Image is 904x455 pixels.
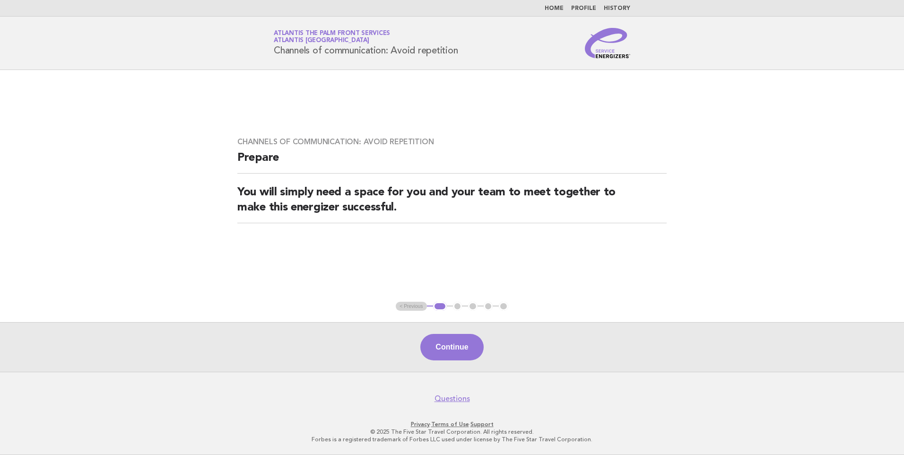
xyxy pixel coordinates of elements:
[604,6,630,11] a: History
[435,394,470,403] a: Questions
[433,302,447,311] button: 1
[163,428,741,436] p: © 2025 The Five Star Travel Corporation. All rights reserved.
[420,334,483,360] button: Continue
[163,420,741,428] p: · ·
[274,30,390,44] a: Atlantis The Palm Front ServicesAtlantis [GEOGRAPHIC_DATA]
[431,421,469,428] a: Terms of Use
[237,185,667,223] h2: You will simply need a space for you and your team to meet together to make this energizer succes...
[545,6,564,11] a: Home
[411,421,430,428] a: Privacy
[585,28,630,58] img: Service Energizers
[163,436,741,443] p: Forbes is a registered trademark of Forbes LLC used under license by The Five Star Travel Corpora...
[470,421,494,428] a: Support
[237,137,667,147] h3: Channels of communication: Avoid repetition
[237,150,667,174] h2: Prepare
[274,31,458,55] h1: Channels of communication: Avoid repetition
[274,38,369,44] span: Atlantis [GEOGRAPHIC_DATA]
[571,6,596,11] a: Profile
